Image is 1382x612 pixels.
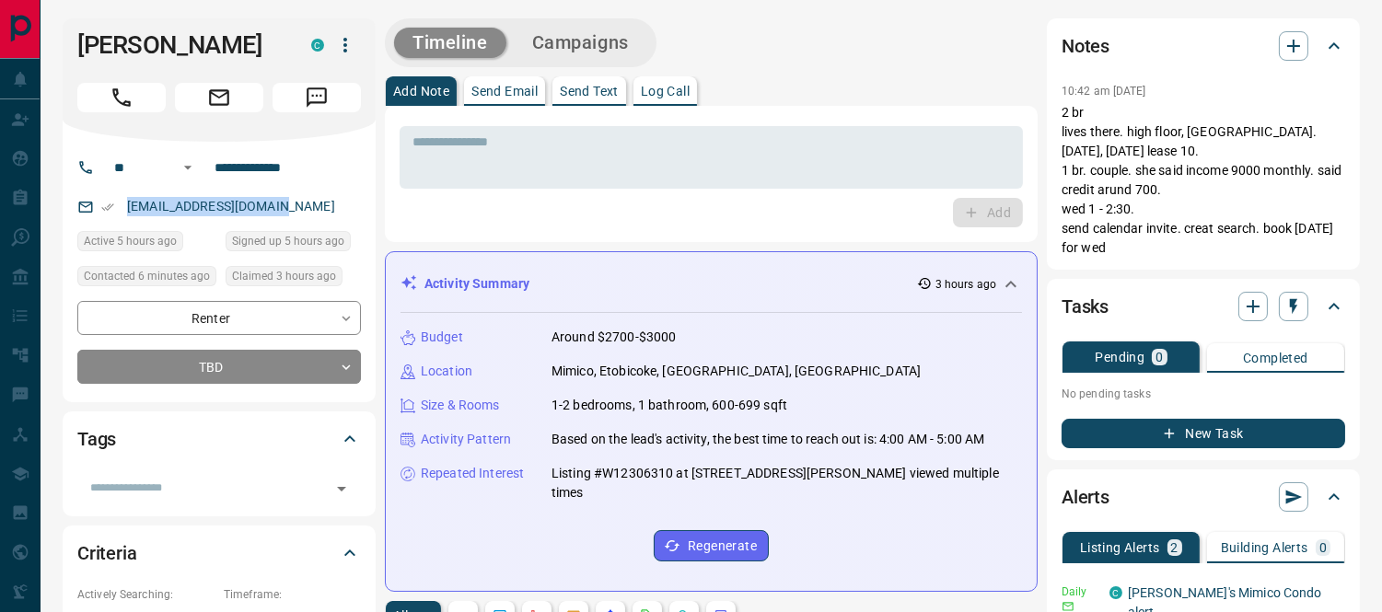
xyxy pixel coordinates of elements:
p: Location [421,362,472,381]
p: Send Text [560,85,619,98]
h2: Alerts [1062,482,1109,512]
div: TBD [77,350,361,384]
p: 0 [1156,351,1163,364]
p: Building Alerts [1221,541,1308,554]
p: Based on the lead's activity, the best time to reach out is: 4:00 AM - 5:00 AM [552,430,984,449]
div: Tasks [1062,284,1345,329]
p: Log Call [641,85,690,98]
p: Add Note [393,85,449,98]
p: No pending tasks [1062,380,1345,408]
button: Open [329,476,354,502]
div: Alerts [1062,475,1345,519]
p: Budget [421,328,463,347]
p: Daily [1062,583,1098,600]
p: Mimico, Etobicoke, [GEOGRAPHIC_DATA], [GEOGRAPHIC_DATA] [552,362,921,381]
p: Repeated Interest [421,464,524,483]
p: 2 [1171,541,1179,554]
p: Pending [1095,351,1144,364]
span: Active 5 hours ago [84,232,177,250]
button: Open [177,156,199,179]
button: Regenerate [654,530,769,561]
button: Timeline [394,28,506,58]
span: Claimed 3 hours ago [232,267,336,285]
div: condos.ca [311,39,324,52]
div: Tue Aug 19 2025 [77,266,216,292]
div: Criteria [77,531,361,575]
p: Around $2700-$3000 [552,328,676,347]
h1: [PERSON_NAME] [77,30,284,60]
div: Tue Aug 19 2025 [226,231,361,257]
svg: Email Verified [101,201,114,214]
p: Actively Searching: [77,586,215,603]
span: Message [273,83,361,112]
div: Tags [77,417,361,461]
p: 1-2 bedrooms, 1 bathroom, 600-699 sqft [552,396,787,415]
a: [EMAIL_ADDRESS][DOMAIN_NAME] [127,199,335,214]
p: Send Email [471,85,538,98]
p: Activity Summary [424,274,529,294]
p: Listing #W12306310 at [STREET_ADDRESS][PERSON_NAME] viewed multiple times [552,464,1022,502]
button: New Task [1062,419,1345,448]
div: Renter [77,301,361,335]
span: Contacted 6 minutes ago [84,267,210,285]
p: Size & Rooms [421,396,500,415]
div: Tue Aug 19 2025 [226,266,361,292]
p: Completed [1243,352,1308,364]
p: 10:42 am [DATE] [1062,85,1146,98]
span: Call [77,83,166,112]
p: Activity Pattern [421,430,511,449]
p: 0 [1319,541,1327,554]
h2: Tags [77,424,116,454]
h2: Notes [1062,31,1109,61]
span: Email [175,83,263,112]
div: Tue Aug 19 2025 [77,231,216,257]
div: condos.ca [1109,586,1122,599]
h2: Tasks [1062,292,1109,321]
p: 3 hours ago [935,276,996,293]
h2: Criteria [77,538,137,568]
div: Notes [1062,24,1345,68]
span: Signed up 5 hours ago [232,232,344,250]
button: Campaigns [514,28,647,58]
div: Activity Summary3 hours ago [401,267,1022,301]
p: Timeframe: [224,586,361,603]
p: Listing Alerts [1080,541,1160,554]
p: 2 br lives there. high floor, [GEOGRAPHIC_DATA]. [DATE], [DATE] lease 10. 1 br. couple. she said ... [1062,103,1345,258]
